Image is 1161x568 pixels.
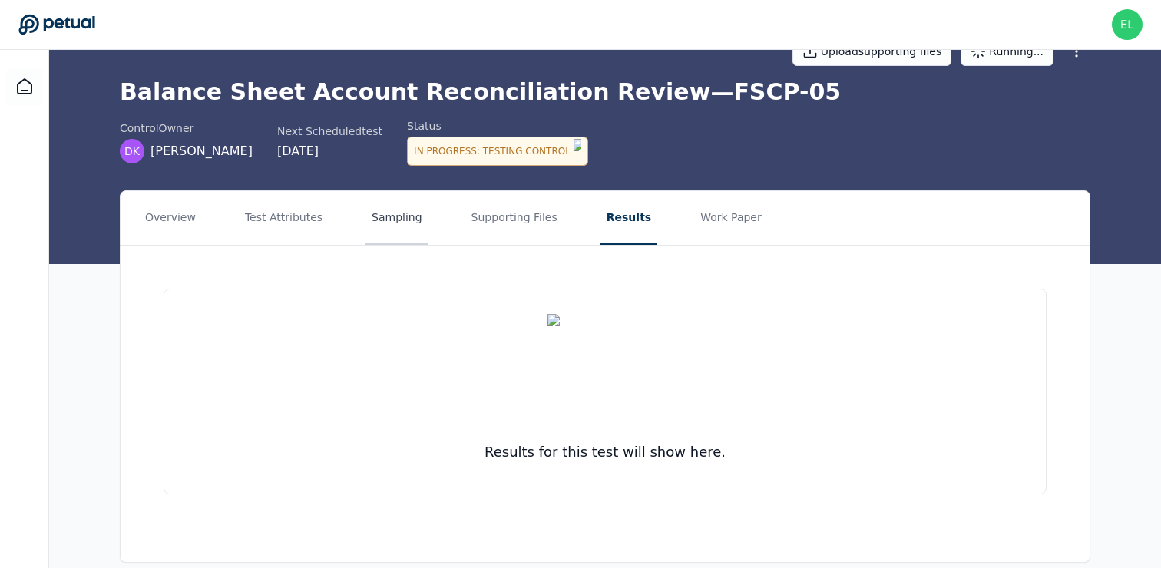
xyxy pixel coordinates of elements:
button: Work Paper [694,191,768,245]
div: In Progress : Testing Control [407,137,588,166]
a: Go to Dashboard [18,14,95,35]
img: No Result [547,314,663,429]
div: control Owner [120,121,253,136]
span: [PERSON_NAME] [150,142,253,160]
img: eliot+reddit@petual.ai [1112,9,1143,40]
button: Results [600,191,657,245]
button: Overview [139,191,202,245]
button: More Options [1063,38,1090,65]
div: Status [407,118,588,134]
img: Logo [574,139,581,163]
button: Sampling [365,191,428,245]
button: Supporting Files [465,191,564,245]
button: Uploadsupporting files [792,37,952,66]
nav: Tabs [121,191,1090,245]
button: Running... [961,37,1053,66]
a: Dashboard [6,68,43,105]
h3: Results for this test will show here. [485,441,726,463]
h1: Balance Sheet Account Reconciliation Review — FSCP-05 [120,78,1090,106]
div: Next Scheduled test [277,124,382,139]
div: [DATE] [277,142,382,160]
span: DK [124,144,140,159]
button: Test Attributes [239,191,329,245]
